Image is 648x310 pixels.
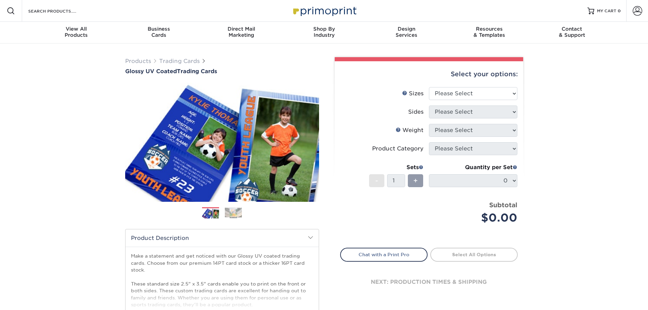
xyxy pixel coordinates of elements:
[434,210,517,226] div: $0.00
[200,26,283,38] div: Marketing
[202,208,219,219] img: Trading Cards 01
[126,229,319,247] h2: Product Description
[372,145,423,153] div: Product Category
[125,68,177,75] span: Glossy UV Coated
[35,26,118,38] div: Products
[125,75,319,209] img: Glossy UV Coated 01
[340,248,428,261] a: Chat with a Print Pro
[200,22,283,44] a: Direct MailMarketing
[283,22,365,44] a: Shop ByIndustry
[117,26,200,32] span: Business
[365,26,448,32] span: Design
[365,22,448,44] a: DesignServices
[448,26,531,38] div: & Templates
[531,26,613,38] div: & Support
[408,108,423,116] div: Sides
[283,26,365,38] div: Industry
[618,9,621,13] span: 0
[225,208,242,218] img: Trading Cards 02
[200,26,283,32] span: Direct Mail
[413,176,418,186] span: +
[597,8,616,14] span: MY CART
[396,126,423,134] div: Weight
[125,68,319,75] h1: Trading Cards
[430,248,518,261] a: Select All Options
[35,22,118,44] a: View AllProducts
[35,26,118,32] span: View All
[125,68,319,75] a: Glossy UV CoatedTrading Cards
[28,7,94,15] input: SEARCH PRODUCTS.....
[340,262,518,303] div: next: production times & shipping
[429,163,517,172] div: Quantity per Set
[159,58,200,64] a: Trading Cards
[531,26,613,32] span: Contact
[531,22,613,44] a: Contact& Support
[290,3,358,18] img: Primoprint
[448,26,531,32] span: Resources
[365,26,448,38] div: Services
[283,26,365,32] span: Shop By
[375,176,378,186] span: -
[448,22,531,44] a: Resources& Templates
[369,163,423,172] div: Sets
[117,22,200,44] a: BusinessCards
[340,61,518,87] div: Select your options:
[402,89,423,98] div: Sizes
[489,201,517,209] strong: Subtotal
[125,58,151,64] a: Products
[117,26,200,38] div: Cards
